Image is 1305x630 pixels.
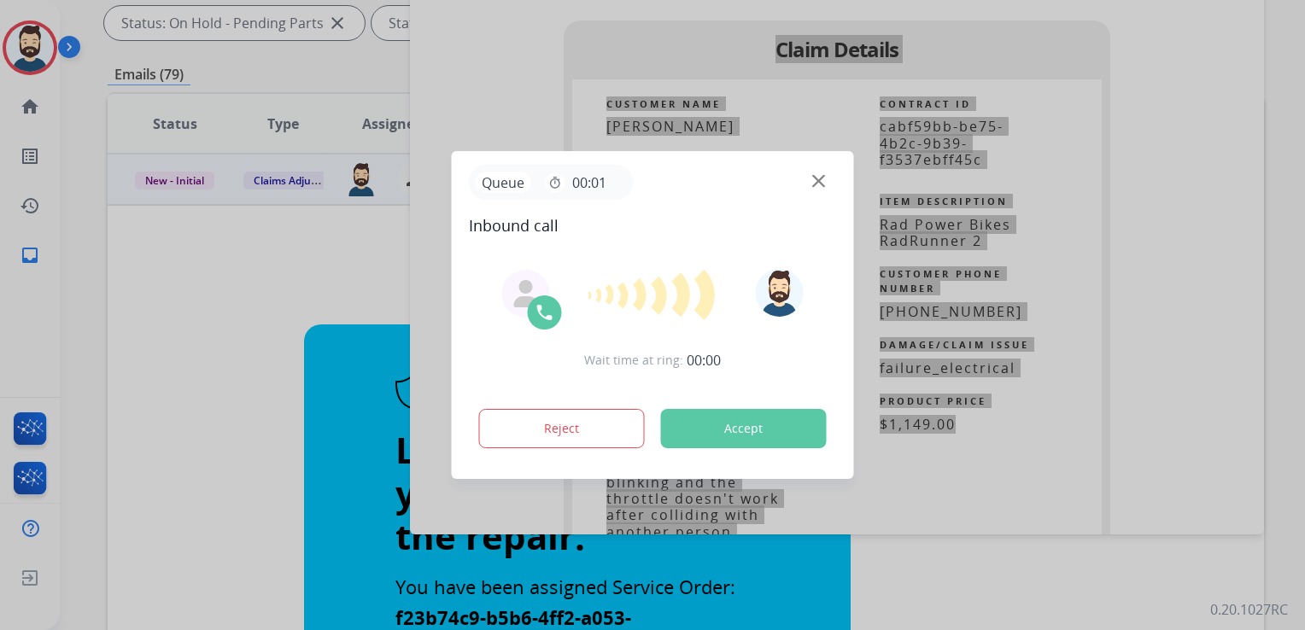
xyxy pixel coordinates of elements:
img: avatar [755,269,803,317]
p: Queue [476,172,531,193]
span: 00:01 [572,172,606,193]
button: Accept [661,409,827,448]
span: Inbound call [469,213,837,237]
mat-icon: timer [548,176,562,190]
span: 00:00 [687,350,721,370]
span: Wait time at ring: [584,352,683,369]
p: 0.20.1027RC [1210,599,1288,620]
button: Reject [479,409,645,448]
img: agent-avatar [512,280,540,307]
img: call-icon [535,302,555,323]
img: close-button [812,175,825,188]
